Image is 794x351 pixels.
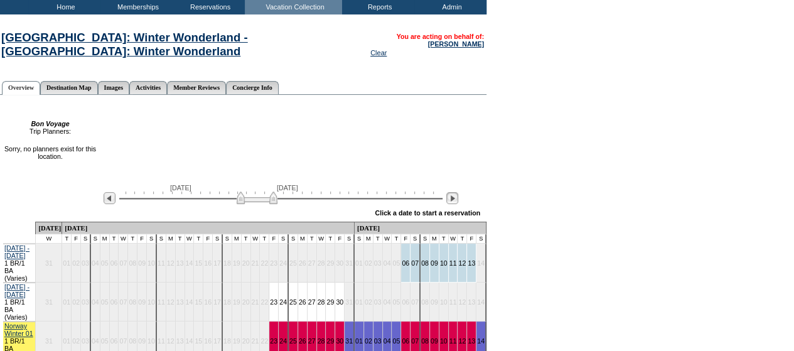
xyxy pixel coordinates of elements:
td: 04 [383,244,392,283]
td: W [317,234,326,244]
a: [GEOGRAPHIC_DATA]: Winter Wonderland - [GEOGRAPHIC_DATA]: Winter Wonderland [1,31,248,58]
td: 18 [223,283,232,321]
td: 12 [458,283,467,321]
a: 27 [308,298,316,306]
td: 04 [91,244,100,283]
a: Activities [129,81,167,94]
td: W [383,234,392,244]
td: 12 [166,244,176,283]
td: S [91,234,100,244]
a: 28 [318,337,325,345]
td: 05 [100,244,110,283]
td: T [242,234,251,244]
td: 09 [430,283,439,321]
a: 26 [299,298,306,306]
td: 02 [364,283,373,321]
td: S [345,234,355,244]
td: 31 [36,283,62,321]
td: T [110,234,119,244]
td: 28 [317,244,326,283]
td: 20 [242,283,251,321]
td: 18 [223,244,232,283]
td: 21 [251,283,260,321]
td: S [157,234,166,244]
td: 16 [203,244,213,283]
img: Previous [104,192,115,204]
td: 10 [147,244,157,283]
a: Clear [370,49,387,57]
td: W [119,234,128,244]
td: 23 [269,244,279,283]
td: 31 [345,283,355,321]
td: S [289,234,298,244]
a: 26 [299,337,306,345]
td: T [326,234,335,244]
td: 02 [364,244,373,283]
td: 24 [279,244,289,283]
td: [DATE] [62,222,355,234]
td: 03 [81,283,91,321]
td: T [260,234,269,244]
td: 14 [476,244,486,283]
td: 08 [128,283,137,321]
td: S [81,234,91,244]
td: S [421,234,430,244]
td: 15 [194,283,203,321]
td: 30 [335,244,345,283]
a: 14 [477,337,485,345]
a: 04 [384,337,391,345]
span: You are acting on behalf of: [396,33,484,48]
td: 11 [157,283,166,321]
td: 10 [147,283,157,321]
a: Member Reviews [167,81,226,94]
td: 02 [72,244,81,283]
a: 11 [449,259,457,267]
td: M [298,234,308,244]
td: 17 [213,244,223,283]
a: 05 [392,337,400,345]
td: T [373,234,383,244]
td: F [137,234,147,244]
td: F [269,234,279,244]
a: 12 [458,337,466,345]
td: 03 [373,283,383,321]
td: T [392,234,401,244]
td: 1 BR/1 BA (Varies) [3,244,36,283]
td: 02 [72,283,81,321]
td: 11 [449,283,458,321]
td: Sorry, no planners exist for this location. [1,145,99,160]
td: 13 [176,244,185,283]
td: 07 [119,283,128,321]
td: T [176,234,185,244]
a: [PERSON_NAME] [428,40,484,48]
td: T [308,234,317,244]
a: Concierge Info [226,81,279,94]
td: 29 [326,244,335,283]
td: 03 [81,244,91,283]
i: Bon Voyage [31,120,69,127]
td: 01 [62,283,72,321]
td: 20 [242,244,251,283]
a: 07 [411,337,419,345]
a: Destination Map [40,81,97,94]
td: S [279,234,289,244]
td: S [223,234,232,244]
a: 03 [374,337,382,345]
a: 30 [336,298,343,306]
td: 13 [467,283,476,321]
a: Overview [2,81,40,95]
td: M [364,234,373,244]
td: T [128,234,137,244]
a: 11 [449,337,457,345]
td: 06 [110,244,119,283]
td: W [251,234,260,244]
a: 29 [326,298,334,306]
td: S [476,234,486,244]
a: 30 [336,337,343,345]
td: 07 [119,244,128,283]
td: [DATE] [355,222,486,234]
a: 09 [431,259,438,267]
td: 01 [355,283,364,321]
td: T [62,234,72,244]
img: Next [446,192,458,204]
